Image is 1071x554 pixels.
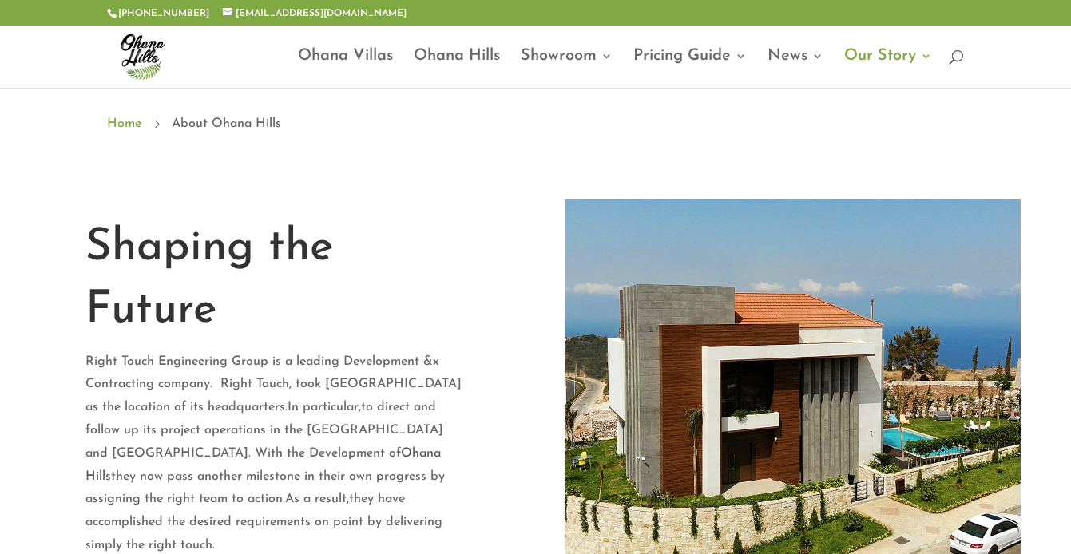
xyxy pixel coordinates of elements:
span: 5 [149,117,164,131]
span: About Ohana Hills [172,113,281,134]
a: [PHONE_NUMBER] [118,9,209,18]
a: Our Story [844,50,932,88]
img: ohana-hills [110,24,174,88]
a: Ohana Hills [414,50,500,88]
span: In particular, [288,401,361,414]
a: Showroom [521,50,613,88]
a: Ohana Villas [298,50,393,88]
a: News [768,50,823,88]
a: Ohana Hills [85,447,441,483]
span: As a result, [285,493,349,505]
a: Home [107,113,141,134]
h1: Shaping the Future [85,217,463,350]
a: Pricing Guide [633,50,747,88]
a: [EMAIL_ADDRESS][DOMAIN_NAME] [223,9,407,18]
